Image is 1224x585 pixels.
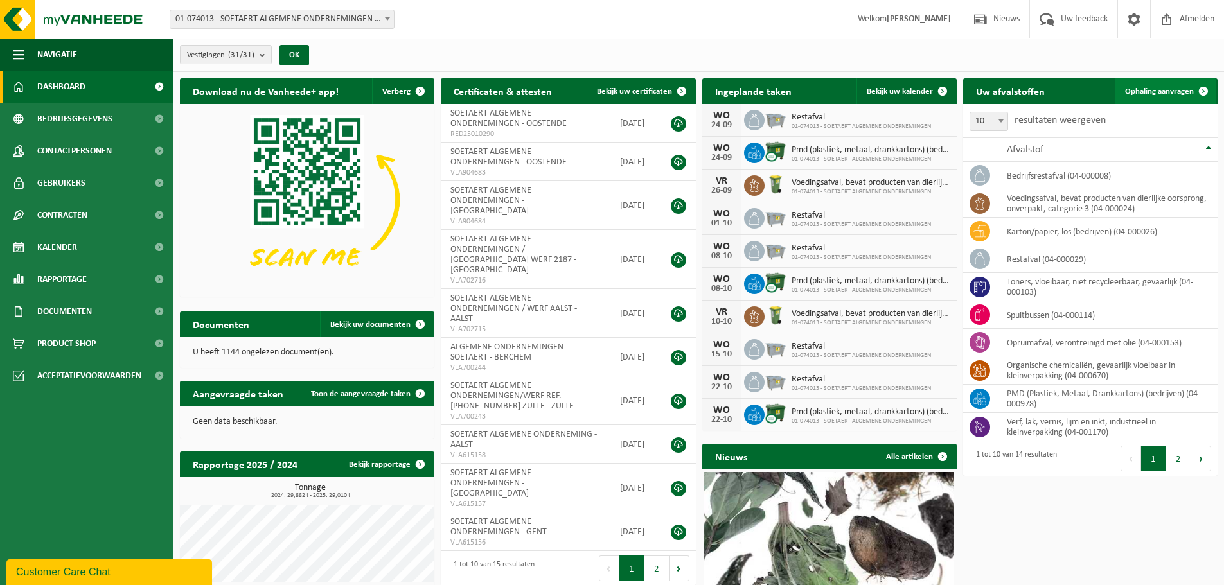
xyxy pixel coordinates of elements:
iframe: chat widget [6,557,215,585]
span: SOETAERT ALGEMENE ONDERNEMINGEN - OOSTENDE [450,147,567,167]
span: 01-074013 - SOETAERT ALGEMENE ONDERNEMINGEN [792,385,931,392]
span: Bedrijfsgegevens [37,103,112,135]
span: VLA702715 [450,324,600,335]
button: Previous [599,555,619,581]
span: Pmd (plastiek, metaal, drankkartons) (bedrijven) [792,145,950,155]
div: WO [709,209,734,219]
img: WB-2500-GAL-GY-01 [765,337,786,359]
a: Bekijk rapportage [339,451,433,477]
p: U heeft 1144 ongelezen document(en). [193,348,421,357]
button: Next [670,555,689,581]
span: Dashboard [37,71,85,103]
h2: Certificaten & attesten [441,78,565,103]
span: SOETAERT ALGEMENE ONDERNEMINGEN - [GEOGRAPHIC_DATA] [450,468,531,498]
div: 01-10 [709,219,734,228]
span: Restafval [792,243,931,254]
td: bedrijfsrestafval (04-000008) [997,162,1218,189]
td: restafval (04-000029) [997,245,1218,273]
h3: Tonnage [186,484,434,499]
a: Bekijk uw kalender [856,78,955,104]
span: SOETAERT ALGEMENE ONDERNEMING - AALST [450,430,597,450]
span: 2024: 29,882 t - 2025: 29,010 t [186,493,434,499]
span: Rapportage [37,263,87,295]
img: WB-0140-HPE-GN-50 [765,304,786,326]
span: Restafval [792,342,931,352]
span: VLA700244 [450,363,600,373]
span: Product Shop [37,327,96,360]
span: Bekijk uw certificaten [597,87,672,96]
div: 26-09 [709,186,734,195]
strong: [PERSON_NAME] [887,14,951,24]
span: 01-074013 - SOETAERT ALGEMENE ONDERNEMINGEN [792,221,931,229]
div: 22-10 [709,383,734,392]
span: 01-074013 - SOETAERT ALGEMENE ONDERNEMINGEN [792,123,931,130]
span: VLA615156 [450,537,600,548]
button: Previous [1121,446,1141,471]
td: [DATE] [610,181,658,230]
span: VLA904683 [450,168,600,178]
td: [DATE] [610,104,658,143]
h2: Download nu de Vanheede+ app! [180,78,351,103]
span: Toon de aangevraagde taken [311,390,411,398]
td: voedingsafval, bevat producten van dierlijke oorsprong, onverpakt, categorie 3 (04-000024) [997,189,1218,218]
button: 1 [619,555,644,581]
button: 1 [1141,446,1166,471]
span: SOETAERT ALGEMENE ONDERNEMINGEN/WERF REF.[PHONE_NUMBER] ZULTE - ZULTE [450,381,574,411]
span: Afvalstof [1007,144,1043,155]
span: 10 [970,112,1008,131]
td: [DATE] [610,464,658,512]
div: 24-09 [709,121,734,130]
div: WO [709,274,734,284]
span: ALGEMENE ONDERNEMINGEN SOETAERT - BERCHEM [450,342,563,362]
span: VLA615157 [450,499,600,509]
img: WB-2500-GAL-GY-01 [765,239,786,261]
div: WO [709,405,734,415]
td: [DATE] [610,143,658,181]
span: Acceptatievoorwaarden [37,360,141,392]
div: WO [709,143,734,153]
a: Toon de aangevraagde taken [301,381,433,406]
span: SOETAERT ALGEMENE ONDERNEMINGEN - [GEOGRAPHIC_DATA] [450,186,531,216]
span: 01-074013 - SOETAERT ALGEMENE ONDERNEMINGEN - OOSTENDE [170,10,395,29]
div: 08-10 [709,284,734,293]
div: 08-10 [709,252,734,261]
span: Voedingsafval, bevat producten van dierlijke oorsprong, onverpakt, categorie 3 [792,178,950,188]
div: 1 tot 10 van 15 resultaten [447,554,535,582]
td: toners, vloeibaar, niet recycleerbaar, gevaarlijk (04-000103) [997,273,1218,301]
div: WO [709,110,734,121]
count: (31/31) [228,51,254,59]
div: 15-10 [709,350,734,359]
h2: Uw afvalstoffen [963,78,1058,103]
div: WO [709,372,734,383]
a: Alle artikelen [876,444,955,469]
button: 2 [644,555,670,581]
a: Bekijk uw certificaten [587,78,695,104]
img: WB-1100-CU [765,403,786,424]
img: WB-2500-GAL-GY-01 [765,108,786,130]
span: Voedingsafval, bevat producten van dierlijke oorsprong, onverpakt, categorie 3 [792,309,950,319]
a: Ophaling aanvragen [1115,78,1216,104]
span: VLA702716 [450,275,600,286]
button: Verberg [372,78,433,104]
span: SOETAERT ALGEMENE ONDERNEMINGEN - GENT [450,517,547,537]
span: RED25010290 [450,129,600,139]
div: 1 tot 10 van 14 resultaten [970,444,1057,473]
span: Contactpersonen [37,135,112,167]
span: 01-074013 - SOETAERT ALGEMENE ONDERNEMINGEN [792,417,950,425]
span: Restafval [792,112,931,123]
td: [DATE] [610,512,658,551]
img: WB-0140-HPE-GN-50 [765,173,786,195]
h2: Documenten [180,311,262,336]
span: 01-074013 - SOETAERT ALGEMENE ONDERNEMINGEN [792,188,950,196]
button: Next [1191,446,1211,471]
img: WB-1100-CU [765,141,786,162]
div: WO [709,340,734,350]
span: SOETAERT ALGEMENE ONDERNEMINGEN / [GEOGRAPHIC_DATA] WERF 2187 - [GEOGRAPHIC_DATA] [450,234,576,275]
span: VLA700243 [450,412,600,422]
div: 24-09 [709,153,734,162]
span: Restafval [792,374,931,385]
td: PMD (Plastiek, Metaal, Drankkartons) (bedrijven) (04-000978) [997,385,1218,413]
span: 01-074013 - SOETAERT ALGEMENE ONDERNEMINGEN [792,286,950,294]
td: [DATE] [610,425,658,464]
